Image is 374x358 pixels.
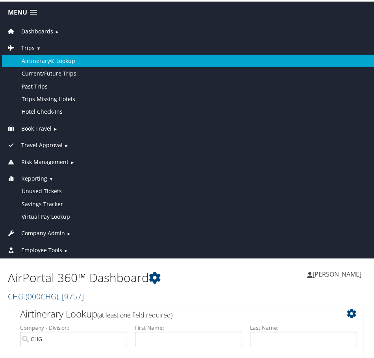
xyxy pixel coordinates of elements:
a: Risk Management [6,157,69,164]
span: Travel Approval [21,139,63,148]
span: ▼ [36,44,41,50]
span: Company Admin [21,227,65,236]
a: Trips [6,42,35,50]
a: Travel Approval [6,140,63,147]
span: ► [53,124,57,130]
a: Reporting [6,173,47,181]
label: Company - Division: [20,322,127,330]
a: Company Admin [6,228,65,235]
a: Employee Tools [6,245,62,252]
span: Trips [21,42,35,51]
a: Dashboards [6,26,53,33]
h2: Airtinerary Lookup [20,306,328,319]
h1: AirPortal 360™ Dashboard [8,268,189,284]
label: Last Name: [250,322,357,330]
a: Book Travel [6,123,52,131]
a: CHG [8,290,84,300]
span: ▼ [49,174,53,180]
span: Dashboards [21,26,53,34]
span: ► [64,246,68,252]
span: ► [55,27,59,33]
span: Menu [8,7,27,15]
span: ► [64,141,69,147]
span: (at least one field required) [97,309,172,318]
span: Employee Tools [21,244,62,253]
span: ► [67,229,71,235]
span: Book Travel [21,123,52,131]
span: ( 000CHG ) [26,290,58,300]
a: [PERSON_NAME] [307,261,369,284]
span: Reporting [21,173,47,181]
a: Menu [4,4,41,17]
span: ► [70,158,74,164]
span: , [ 9757 ] [58,290,84,300]
label: First Name: [135,322,242,330]
span: [PERSON_NAME] [313,268,361,277]
span: Risk Management [21,156,69,165]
